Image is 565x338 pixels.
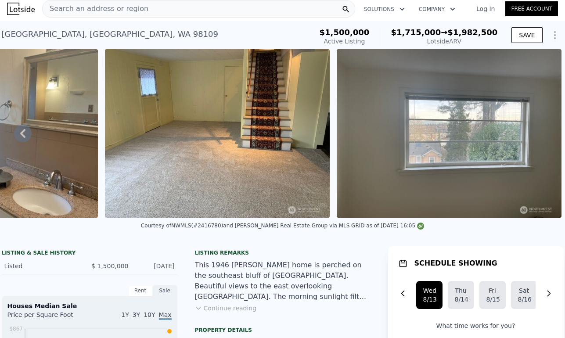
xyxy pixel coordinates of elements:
[399,321,553,330] p: What time works for you?
[128,285,153,296] div: Rent
[144,311,155,318] span: 10Y
[455,286,467,295] div: Thu
[2,28,219,40] div: [GEOGRAPHIC_DATA] , [GEOGRAPHIC_DATA] , WA 98109
[195,327,371,334] div: Property details
[43,4,148,14] span: Search an address or region
[447,28,497,37] span: $1,982,500
[416,281,443,309] button: Wed8/13
[2,249,177,258] div: LISTING & SALE HISTORY
[4,262,83,270] div: Listed
[105,49,330,218] img: Sale: 167358390 Parcel: 98635555
[486,295,499,304] div: 8/15
[391,28,497,37] div: →
[511,281,537,309] button: Sat8/16
[121,311,129,318] span: 1Y
[518,286,530,295] div: Sat
[337,49,561,218] img: Sale: 167358390 Parcel: 98635555
[324,38,365,45] span: Active Listing
[448,281,474,309] button: Thu8/14
[7,302,172,310] div: Houses Median Sale
[141,223,424,229] div: Courtesy of NWMLS (#2416780) and [PERSON_NAME] Real Estate Group via MLS GRID as of [DATE] 16:05
[417,223,424,230] img: NWMLS Logo
[546,26,564,44] button: Show Options
[7,3,35,15] img: Lotside
[391,37,497,46] div: Lotside ARV
[479,281,506,309] button: Fri8/15
[505,1,558,16] a: Free Account
[136,262,175,270] div: [DATE]
[391,28,441,37] span: $1,715,000
[518,295,530,304] div: 8/16
[195,249,371,256] div: Listing remarks
[423,295,435,304] div: 8/13
[320,28,370,37] span: $1,500,000
[357,1,412,17] button: Solutions
[195,304,257,313] button: Continue reading
[414,258,497,269] h1: SCHEDULE SHOWING
[7,310,90,324] div: Price per Square Foot
[466,4,505,13] a: Log In
[159,311,172,320] span: Max
[455,295,467,304] div: 8/14
[153,285,177,296] div: Sale
[423,286,435,295] div: Wed
[511,27,542,43] button: SAVE
[486,286,499,295] div: Fri
[133,311,140,318] span: 3Y
[91,262,129,270] span: $ 1,500,000
[412,1,462,17] button: Company
[9,326,23,332] tspan: $867
[195,260,371,302] div: This 1946 [PERSON_NAME] home is perched on the southeast bluff of [GEOGRAPHIC_DATA]. Beautiful vi...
